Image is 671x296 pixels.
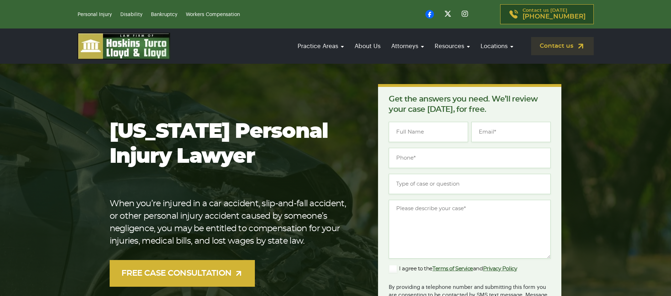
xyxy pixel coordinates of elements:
a: Attorneys [388,36,428,56]
a: Privacy Policy [483,266,517,271]
input: Type of case or question [389,174,551,194]
input: Full Name [389,122,468,142]
a: Resources [431,36,473,56]
span: [PHONE_NUMBER] [523,13,586,20]
a: Disability [120,12,142,17]
img: arrow-up-right-light.svg [234,269,243,278]
p: Get the answers you need. We’ll review your case [DATE], for free. [389,94,551,115]
label: I agree to the and [389,265,517,273]
a: Contact us [531,37,594,55]
input: Email* [471,122,551,142]
img: logo [78,33,170,59]
h1: [US_STATE] Personal Injury Lawyer [110,119,356,169]
p: When you’re injured in a car accident, slip-and-fall accident, or other personal injury accident ... [110,198,356,248]
p: Contact us [DATE] [523,8,586,20]
a: Locations [477,36,517,56]
a: Practice Areas [294,36,347,56]
a: Terms of Service [433,266,473,271]
a: Personal Injury [78,12,112,17]
a: Workers Compensation [186,12,240,17]
a: Bankruptcy [151,12,177,17]
a: FREE CASE CONSULTATION [110,260,255,287]
input: Phone* [389,148,551,168]
a: Contact us [DATE][PHONE_NUMBER] [500,4,594,24]
a: About Us [351,36,384,56]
